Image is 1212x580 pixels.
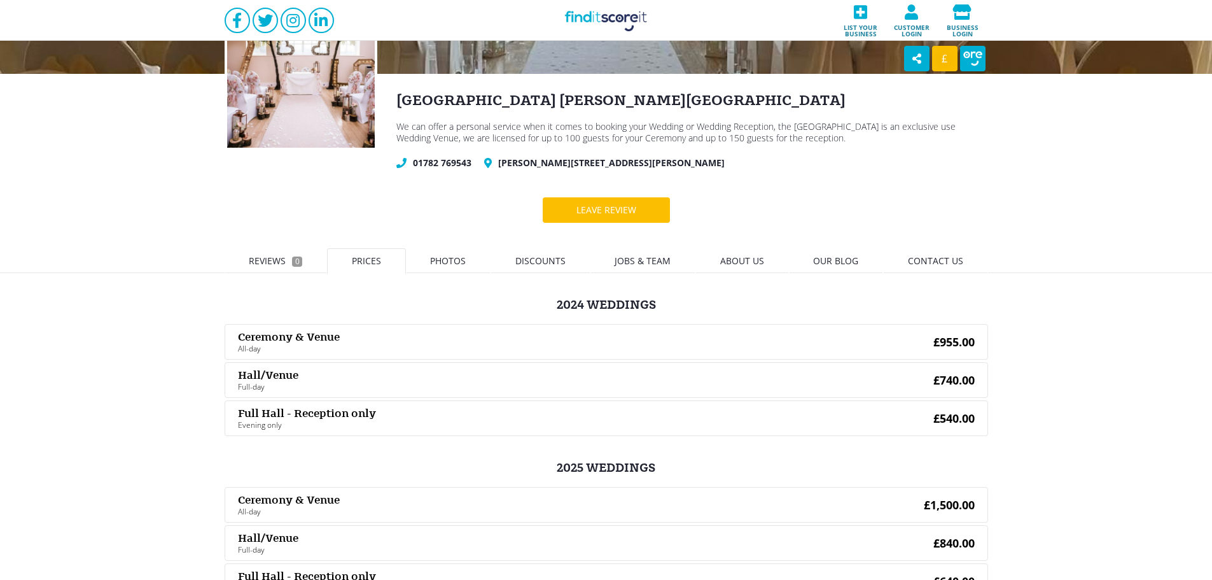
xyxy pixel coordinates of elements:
div: Full-day [238,546,898,554]
small: 0 [292,257,302,267]
div: £ [932,46,958,71]
div: £840.00 [898,537,975,549]
div: We can offer a personal service when it comes to booking your Wedding or Wedding Reception, the [... [396,121,988,144]
a: 01782 769543 [413,157,471,169]
span: About us [720,255,764,267]
a: About us [695,248,789,274]
a: Jobs & Team [590,248,696,274]
span: Prices [352,255,381,267]
div: Evening only [238,421,898,429]
a: Our blog [789,248,884,274]
div: All-day [238,508,898,516]
div: Leave review [564,197,649,223]
div: Hall/Venue [238,532,898,544]
span: Business login [941,20,984,37]
div: All-day [238,345,898,353]
div: £740.00 [898,374,975,386]
div: Ceremony & Venue [238,494,898,506]
span: Reviews [249,255,286,267]
div: [GEOGRAPHIC_DATA] [PERSON_NAME][GEOGRAPHIC_DATA] [396,93,988,108]
a: Discounts [491,248,590,274]
div: Full Hall - Reception only [238,407,898,419]
a: Leave review [543,197,670,223]
span: Photos [430,255,466,267]
div: £1,500.00 [898,499,975,511]
div: Full-day [238,383,898,391]
div: Ceremony & Venue [238,331,898,343]
span: Discounts [515,255,566,267]
span: Jobs & Team [615,255,671,267]
a: List your business [835,1,886,41]
a: Prices [327,248,406,274]
a: Contact us [883,248,988,274]
a: Customer login [886,1,937,41]
div: £955.00 [898,336,975,348]
div: 2025 WEDDINGS [225,462,988,474]
a: Business login [937,1,988,41]
span: Customer login [890,20,933,37]
div: Hall/Venue [238,369,898,381]
a: [PERSON_NAME][STREET_ADDRESS][PERSON_NAME] [498,157,725,169]
div: 2024 WEDDINGS [225,299,988,311]
span: Contact us [908,255,963,267]
div: £540.00 [898,413,975,424]
span: Our blog [813,255,858,267]
span: List your business [839,20,882,37]
a: Photos [406,248,491,274]
a: Reviews0 [225,248,328,274]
